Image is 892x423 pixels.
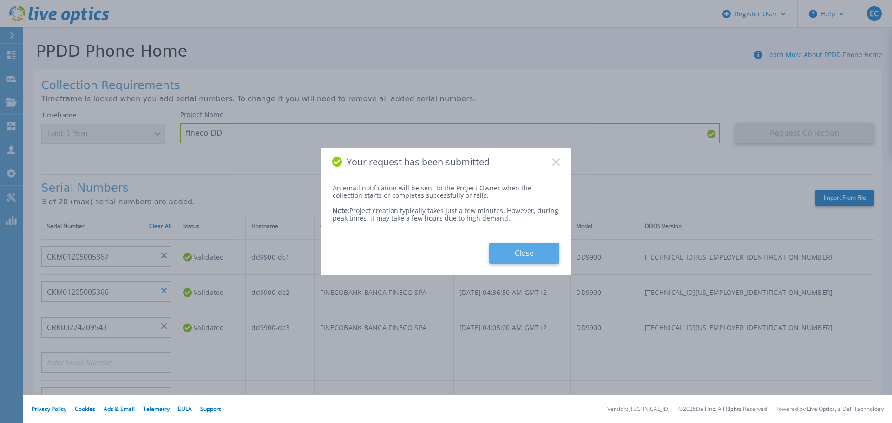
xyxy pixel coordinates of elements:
li: Version: [TECHNICAL_ID] [607,406,670,412]
a: Support [200,405,221,413]
a: Cookies [75,405,95,413]
button: Close [489,243,559,264]
span: Note: [333,206,349,215]
a: Privacy Policy [32,405,66,413]
span: Your request has been submitted [347,156,490,167]
a: Telemetry [143,405,170,413]
li: Powered by Live Optics, a Dell Technology [775,406,884,412]
div: Project creation typically takes just a few minutes. However, during peak times, it may take a fe... [333,200,559,222]
a: Ads & Email [104,405,135,413]
a: EULA [178,405,192,413]
li: © 2025 Dell Inc. All Rights Reserved [678,406,767,412]
div: An email notification will be sent to the Project Owner when the collection starts or completes s... [333,184,559,199]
